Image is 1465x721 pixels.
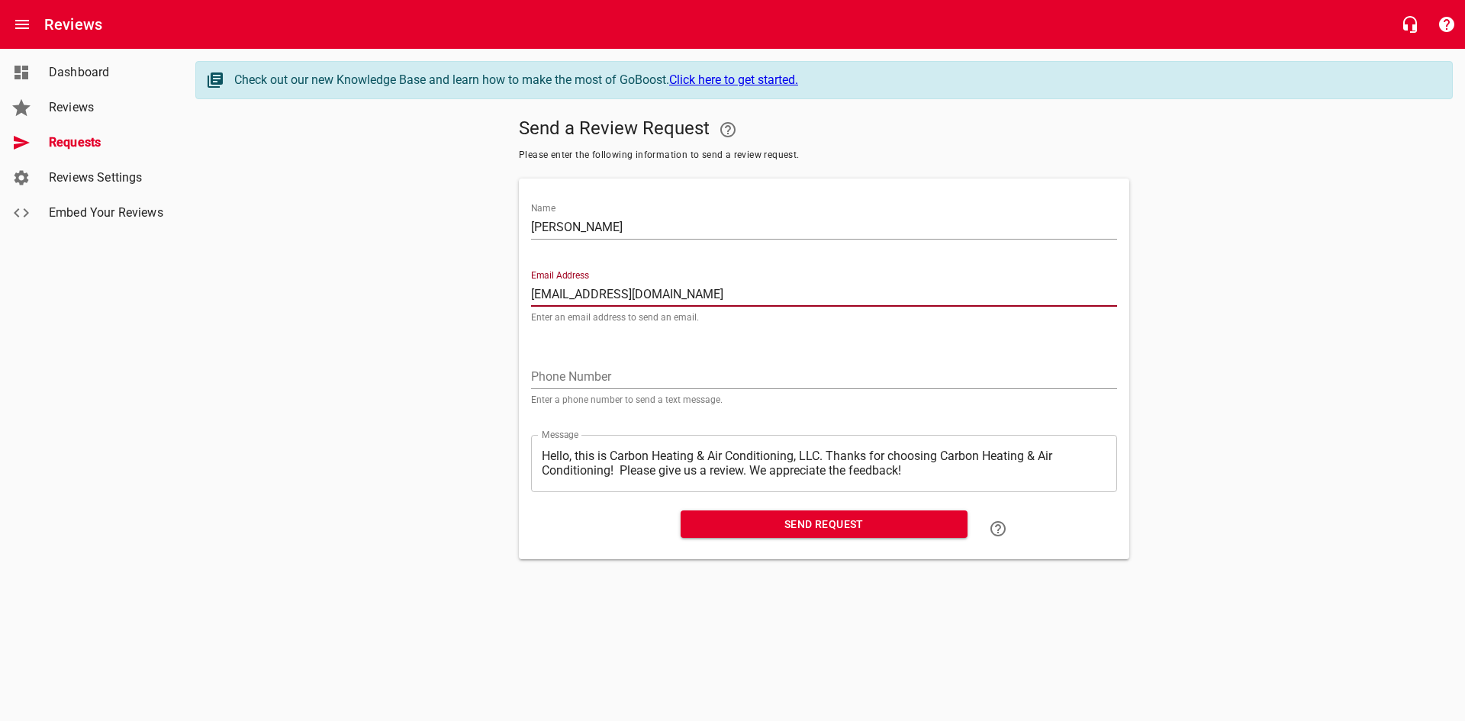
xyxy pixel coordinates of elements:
span: Reviews Settings [49,169,165,187]
button: Live Chat [1392,6,1428,43]
h5: Send a Review Request [519,111,1129,148]
button: Support Portal [1428,6,1465,43]
div: Check out our new Knowledge Base and learn how to make the most of GoBoost. [234,71,1437,89]
button: Send Request [681,510,968,539]
p: Enter a phone number to send a text message. [531,395,1117,404]
span: Please enter the following information to send a review request. [519,148,1129,163]
a: Click here to get started. [669,72,798,87]
button: Open drawer [4,6,40,43]
h6: Reviews [44,12,102,37]
span: Send Request [693,515,955,534]
p: Enter an email address to send an email. [531,313,1117,322]
span: Dashboard [49,63,165,82]
span: Requests [49,134,165,152]
textarea: Hello, this is Carbon Heating & Air Conditioning, LLC. Thanks for choosing Carbon Heating & Air C... [542,449,1106,478]
a: Learn how to "Send a Review Request" [980,510,1016,547]
span: Embed Your Reviews [49,204,165,222]
span: Reviews [49,98,165,117]
label: Email Address [531,271,589,280]
label: Name [531,204,555,213]
a: Your Google or Facebook account must be connected to "Send a Review Request" [710,111,746,148]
